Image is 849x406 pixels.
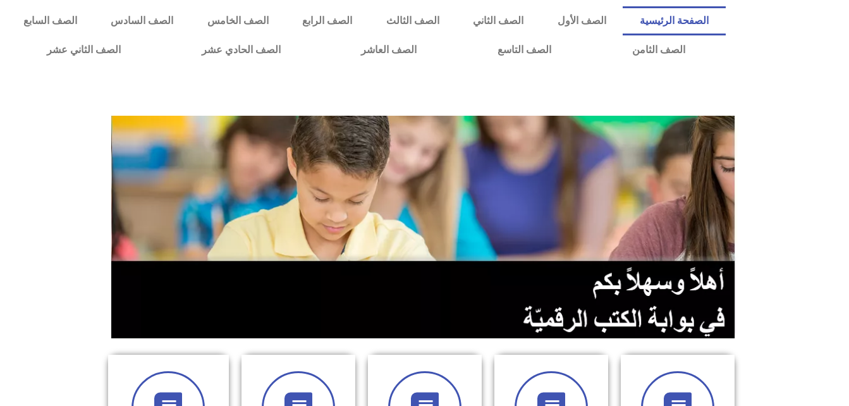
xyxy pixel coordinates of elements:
[456,6,540,35] a: الصف الثاني
[369,6,456,35] a: الصف الثالث
[6,35,161,65] a: الصف الثاني عشر
[321,35,457,65] a: الصف العاشر
[623,6,725,35] a: الصفحة الرئيسية
[6,6,94,35] a: الصف السابع
[94,6,190,35] a: الصف السادس
[541,6,623,35] a: الصف الأول
[161,35,321,65] a: الصف الحادي عشر
[592,35,726,65] a: الصف الثامن
[285,6,369,35] a: الصف الرابع
[190,6,285,35] a: الصف الخامس
[457,35,592,65] a: الصف التاسع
